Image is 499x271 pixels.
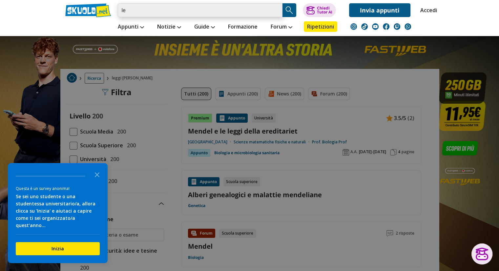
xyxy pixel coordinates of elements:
[361,23,368,30] img: tiktok
[16,185,100,192] div: Questa è un survey anonima!
[394,23,400,30] img: twitch
[284,5,294,15] img: Cerca appunti, riassunti o versioni
[8,163,108,263] div: Survey
[420,3,434,17] a: Accedi
[350,23,357,30] img: instagram
[304,21,337,32] a: Ripetizioni
[91,168,104,181] button: Close the survey
[405,23,411,30] img: WhatsApp
[226,21,259,33] a: Formazione
[383,23,389,30] img: facebook
[16,242,100,255] button: Inizia
[317,6,332,14] div: Chiedi Tutor AI
[156,21,183,33] a: Notizie
[116,21,146,33] a: Appunti
[193,21,217,33] a: Guide
[16,193,100,229] div: Se sei uno studente o una studentessa universitario/a, allora clicca su 'Inizia' e aiutaci a capi...
[372,23,379,30] img: youtube
[118,3,282,17] input: Cerca appunti, riassunti o versioni
[269,21,294,33] a: Forum
[349,3,410,17] a: Invia appunti
[303,3,336,17] button: ChiediTutor AI
[282,3,296,17] button: Search Button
